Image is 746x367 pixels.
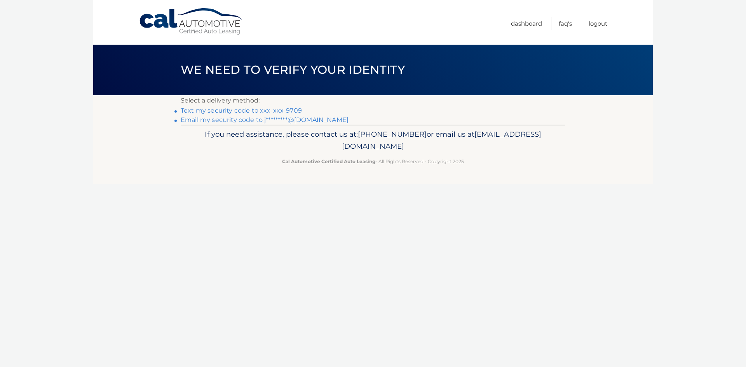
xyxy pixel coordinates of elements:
[186,128,560,153] p: If you need assistance, please contact us at: or email us at
[282,158,375,164] strong: Cal Automotive Certified Auto Leasing
[181,116,349,123] a: Email my security code to j*********@[DOMAIN_NAME]
[186,157,560,165] p: - All Rights Reserved - Copyright 2025
[181,107,302,114] a: Text my security code to xxx-xxx-9709
[181,95,565,106] p: Select a delivery method:
[181,63,405,77] span: We need to verify your identity
[358,130,427,139] span: [PHONE_NUMBER]
[559,17,572,30] a: FAQ's
[139,8,244,35] a: Cal Automotive
[511,17,542,30] a: Dashboard
[589,17,607,30] a: Logout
